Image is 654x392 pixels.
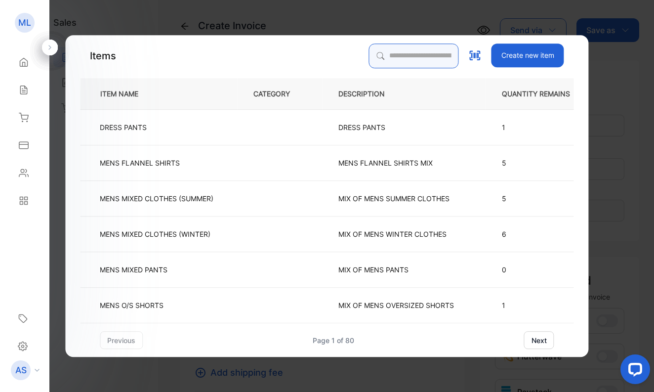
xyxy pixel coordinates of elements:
[502,300,586,310] p: 1
[96,88,154,99] p: ITEM NAME
[338,229,447,239] p: MIX OF MENS WINTER CLOTHES
[502,264,586,275] p: 0
[524,331,554,349] button: next
[100,331,143,349] button: previous
[502,158,586,168] p: 5
[338,300,454,310] p: MIX OF MENS OVERSIZED SHORTS
[100,300,163,310] p: MENS O/S SHORTS
[100,158,180,168] p: MENS FLANNEL SHIRTS
[100,193,213,204] p: MENS MIXED CLOTHES (SUMMER)
[90,48,116,63] p: Items
[338,122,387,132] p: DRESS PANTS
[338,264,409,275] p: MIX OF MENS PANTS
[253,88,306,99] p: CATEGORY
[491,44,564,67] button: Create new item
[338,193,450,204] p: MIX OF MENS SUMMER CLOTHES
[100,122,148,132] p: DRESS PANTS
[502,229,586,239] p: 6
[15,364,27,377] p: AS
[502,122,586,132] p: 1
[502,88,586,99] p: QUANTITY REMAINS
[613,350,654,392] iframe: LiveChat chat widget
[502,193,586,204] p: 5
[18,16,31,29] p: ML
[338,158,433,168] p: MENS FLANNEL SHIRTS MIX
[313,335,354,346] div: Page 1 of 80
[100,264,167,275] p: MENS MIXED PANTS
[100,229,210,239] p: MENS MIXED CLOTHES (WINTER)
[338,88,401,99] p: DESCRIPTION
